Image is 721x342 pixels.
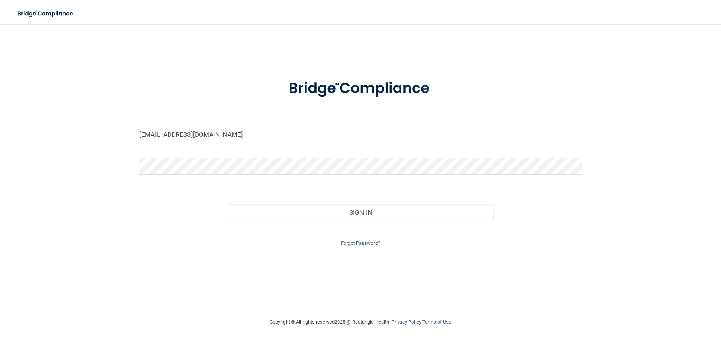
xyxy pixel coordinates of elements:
[223,310,498,334] div: Copyright © All rights reserved 2025 @ Rectangle Health | |
[341,240,380,246] a: Forgot Password?
[11,6,80,21] img: bridge_compliance_login_screen.278c3ca4.svg
[422,319,451,325] a: Terms of Use
[273,69,448,108] img: bridge_compliance_login_screen.278c3ca4.svg
[228,204,493,221] button: Sign In
[391,319,421,325] a: Privacy Policy
[139,126,582,143] input: Email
